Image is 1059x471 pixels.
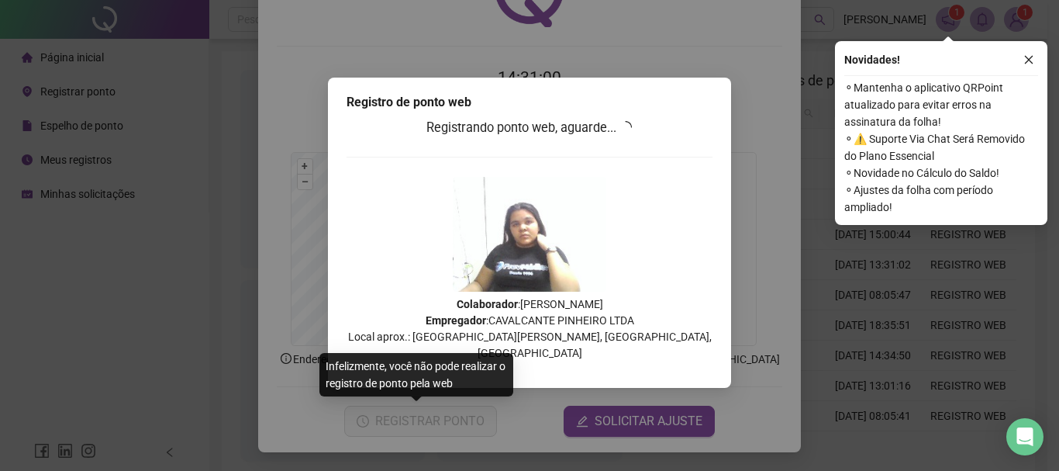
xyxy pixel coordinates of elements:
[347,118,712,138] h3: Registrando ponto web, aguarde...
[457,298,518,310] strong: Colaborador
[1006,418,1043,455] div: Open Intercom Messenger
[426,314,486,327] strong: Empregador
[617,119,634,136] span: loading
[347,93,712,112] div: Registro de ponto web
[319,353,513,397] div: Infelizmente, você não pode realizar o registro de ponto pela web
[347,296,712,362] p: : [PERSON_NAME] : CAVALCANTE PINHEIRO LTDA Local aprox.: [GEOGRAPHIC_DATA][PERSON_NAME], [GEOGRAP...
[1023,54,1034,65] span: close
[844,130,1038,165] span: ⚬ ⚠️ Suporte Via Chat Será Removido do Plano Essencial
[453,177,606,292] img: 2Q==
[844,182,1038,216] span: ⚬ Ajustes da folha com período ampliado!
[844,79,1038,130] span: ⚬ Mantenha o aplicativo QRPoint atualizado para evitar erros na assinatura da folha!
[844,165,1038,182] span: ⚬ Novidade no Cálculo do Saldo!
[844,51,900,68] span: Novidades !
